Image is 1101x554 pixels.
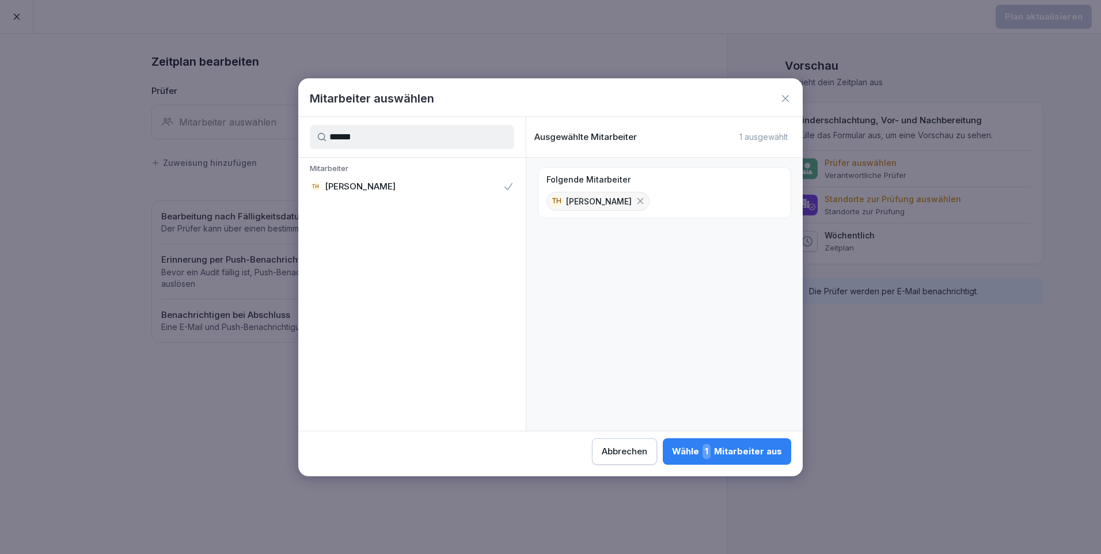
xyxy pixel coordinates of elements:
p: 1 ausgewählt [739,132,788,142]
div: TH [311,182,320,191]
p: [PERSON_NAME] [566,195,632,207]
div: TH [550,195,563,207]
p: [PERSON_NAME] [325,181,396,192]
p: Mitarbeiter [298,164,526,176]
button: Wähle1Mitarbeiter aus [663,438,791,465]
span: 1 [703,444,711,459]
p: Ausgewählte Mitarbeiter [534,132,637,142]
h1: Mitarbeiter auswählen [310,90,434,107]
div: Abbrechen [602,445,647,458]
div: Wähle Mitarbeiter aus [672,444,782,459]
p: Folgende Mitarbeiter [546,174,631,185]
button: Abbrechen [592,438,657,465]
